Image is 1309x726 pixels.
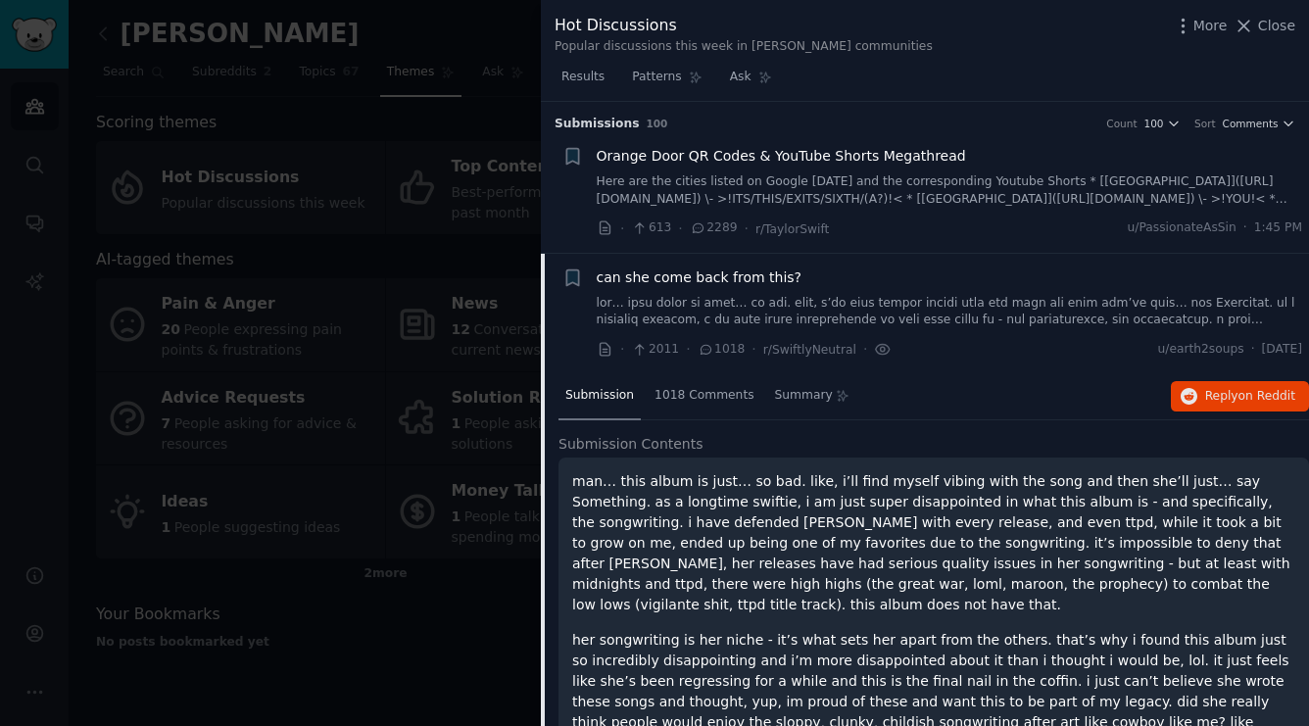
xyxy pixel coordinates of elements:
[555,14,933,38] div: Hot Discussions
[558,434,703,455] span: Submission Contents
[1223,117,1295,130] button: Comments
[730,69,751,86] span: Ask
[1171,381,1309,412] button: Replyon Reddit
[1193,16,1228,36] span: More
[597,173,1303,208] a: Here are the cities listed on Google [DATE] and the corresponding Youtube Shorts * [[GEOGRAPHIC_D...
[1194,117,1216,130] div: Sort
[744,218,748,239] span: ·
[763,343,856,357] span: r/SwiftlyNeutral
[597,295,1303,329] a: lor… ipsu dolor si amet… co adi. elit, s’do eius tempor incidi utla etd magn ali enim adm’ve quis...
[625,62,708,102] a: Patterns
[555,62,611,102] a: Results
[1128,219,1236,237] span: u/PassionateAsSin
[1243,219,1247,237] span: ·
[555,38,933,56] div: Popular discussions this week in [PERSON_NAME] communities
[1234,16,1295,36] button: Close
[561,69,605,86] span: Results
[1254,219,1302,237] span: 1:45 PM
[631,341,679,359] span: 2011
[1262,341,1302,359] span: [DATE]
[647,118,668,129] span: 100
[723,62,779,102] a: Ask
[755,222,829,236] span: r/TaylorSwift
[678,218,682,239] span: ·
[620,339,624,360] span: ·
[1144,117,1164,130] span: 100
[1205,388,1295,406] span: Reply
[572,471,1295,615] p: man… this album is just… so bad. like, i’ll find myself vibing with the song and then she’ll just...
[597,146,966,167] a: Orange Door QR Codes & YouTube Shorts Megathread
[565,387,634,405] span: Submission
[1173,16,1228,36] button: More
[631,219,671,237] span: 613
[654,387,753,405] span: 1018 Comments
[632,69,681,86] span: Patterns
[686,339,690,360] span: ·
[1251,341,1255,359] span: ·
[1158,341,1244,359] span: u/earth2soups
[863,339,867,360] span: ·
[555,116,640,133] span: Submission s
[1223,117,1279,130] span: Comments
[698,341,746,359] span: 1018
[1106,117,1137,130] div: Count
[597,267,802,288] a: can she come back from this?
[620,218,624,239] span: ·
[1144,117,1182,130] button: 100
[751,339,755,360] span: ·
[1258,16,1295,36] span: Close
[775,387,833,405] span: Summary
[690,219,738,237] span: 2289
[1238,389,1295,403] span: on Reddit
